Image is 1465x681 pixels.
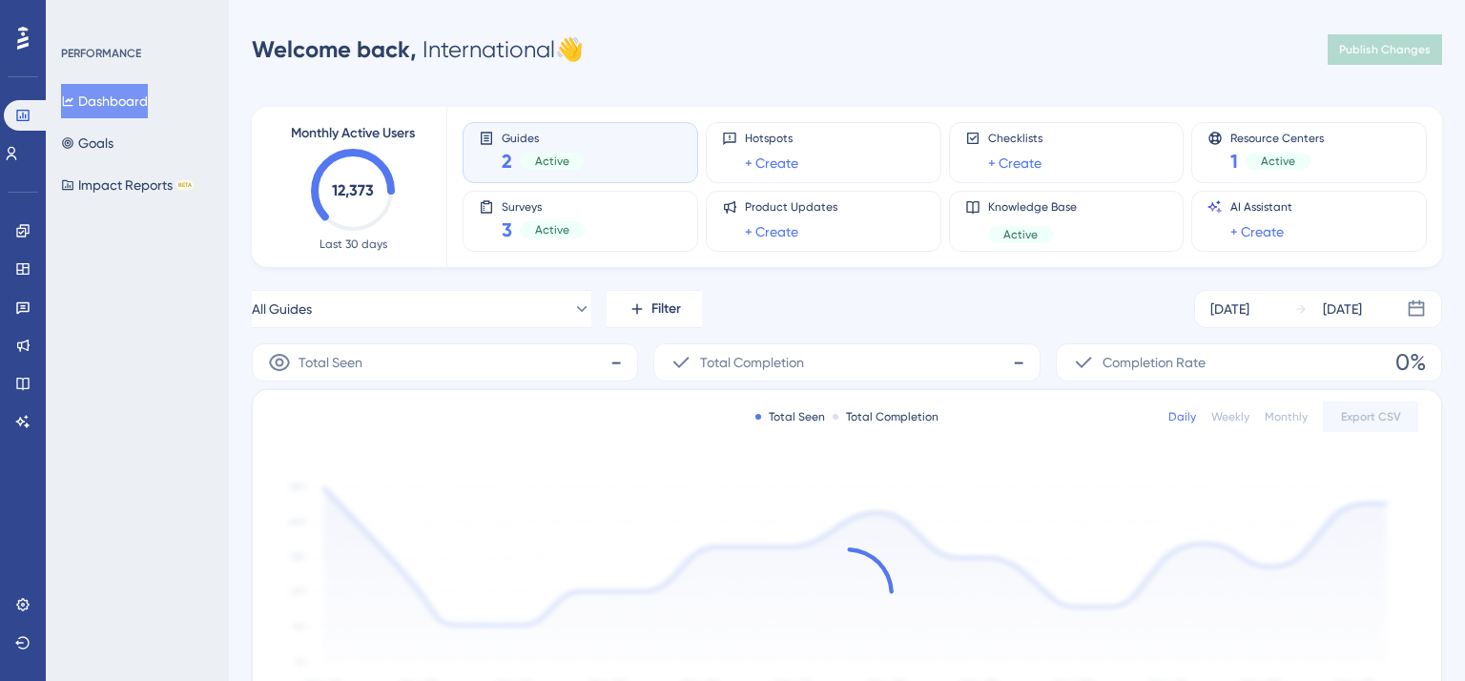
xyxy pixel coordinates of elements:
[535,154,569,169] span: Active
[1211,409,1249,424] div: Weekly
[700,351,804,374] span: Total Completion
[607,290,702,328] button: Filter
[1210,298,1249,320] div: [DATE]
[1341,409,1401,424] span: Export CSV
[1261,154,1295,169] span: Active
[610,347,622,378] span: -
[1328,34,1442,65] button: Publish Changes
[651,298,681,320] span: Filter
[1323,298,1362,320] div: [DATE]
[745,220,798,243] a: + Create
[988,131,1042,146] span: Checklists
[502,217,512,243] span: 3
[745,131,798,146] span: Hotspots
[252,290,591,328] button: All Guides
[1168,409,1196,424] div: Daily
[1230,131,1324,144] span: Resource Centers
[1265,409,1308,424] div: Monthly
[833,409,939,424] div: Total Completion
[988,152,1042,175] a: + Create
[299,351,362,374] span: Total Seen
[1230,220,1284,243] a: + Create
[332,181,374,199] text: 12,373
[61,84,148,118] button: Dashboard
[755,409,825,424] div: Total Seen
[1003,227,1038,242] span: Active
[176,180,194,190] div: BETA
[502,148,512,175] span: 2
[502,131,585,144] span: Guides
[1323,402,1418,432] button: Export CSV
[61,126,113,160] button: Goals
[252,35,417,63] span: Welcome back,
[1339,42,1431,57] span: Publish Changes
[1103,351,1206,374] span: Completion Rate
[1230,199,1292,215] span: AI Assistant
[61,46,141,61] div: PERFORMANCE
[252,34,584,65] div: International 👋
[61,168,194,202] button: Impact ReportsBETA
[1230,148,1238,175] span: 1
[745,152,798,175] a: + Create
[252,298,312,320] span: All Guides
[1395,347,1426,378] span: 0%
[988,199,1077,215] span: Knowledge Base
[291,122,415,145] span: Monthly Active Users
[535,222,569,237] span: Active
[320,237,387,252] span: Last 30 days
[1013,347,1024,378] span: -
[745,199,837,215] span: Product Updates
[502,199,585,213] span: Surveys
